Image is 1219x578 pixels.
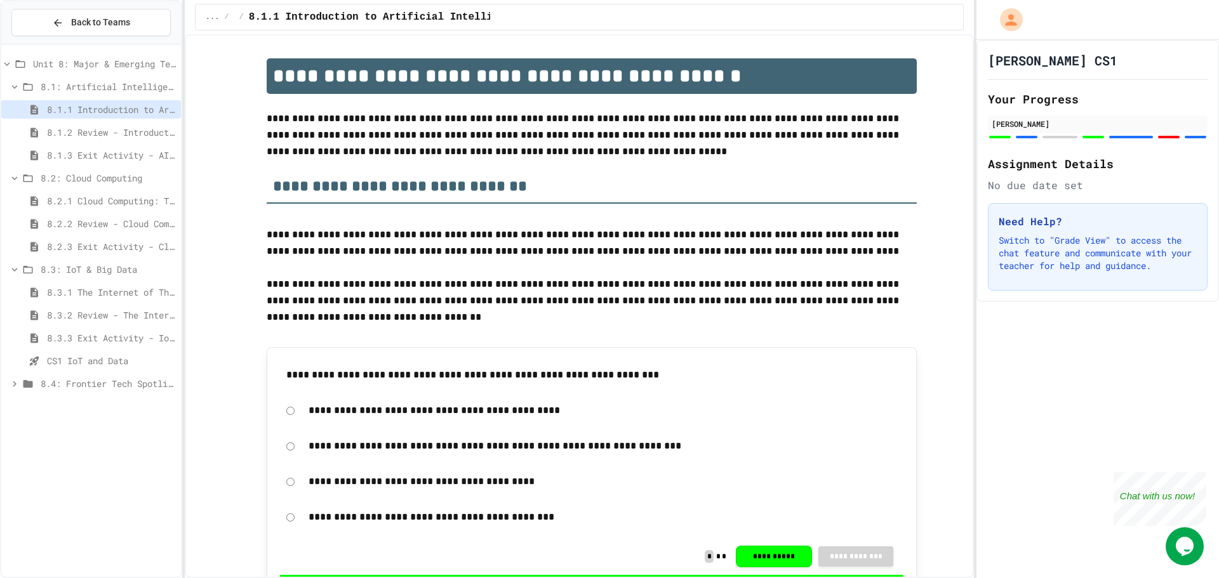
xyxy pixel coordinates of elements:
h2: Assignment Details [988,155,1208,173]
span: 8.3.1 The Internet of Things and Big Data: Our Connected Digital World [47,286,176,299]
iframe: chat widget [1114,472,1206,526]
span: / [239,12,244,22]
span: 8.2: Cloud Computing [41,171,176,185]
span: 8.3.2 Review - The Internet of Things and Big Data [47,308,176,322]
span: ... [206,12,220,22]
div: [PERSON_NAME] [992,118,1204,129]
span: CS1 IoT and Data [47,354,176,367]
div: No due date set [988,178,1208,193]
div: My Account [987,5,1026,34]
h3: Need Help? [999,214,1197,229]
span: 8.1: Artificial Intelligence Basics [41,80,176,93]
span: 8.4: Frontier Tech Spotlight [41,377,176,390]
h2: Your Progress [988,90,1208,108]
span: 8.3: IoT & Big Data [41,263,176,276]
span: 8.1.3 Exit Activity - AI Detective [47,148,176,162]
h1: [PERSON_NAME] CS1 [988,51,1117,69]
span: Unit 8: Major & Emerging Technologies [33,57,176,70]
span: 8.2.2 Review - Cloud Computing [47,217,176,230]
button: Back to Teams [11,9,171,36]
span: 8.1.1 Introduction to Artificial Intelligence [47,103,176,116]
span: 8.3.3 Exit Activity - IoT Data Detective Challenge [47,331,176,345]
span: 8.2.1 Cloud Computing: Transforming the Digital World [47,194,176,207]
span: 8.1.2 Review - Introduction to Artificial Intelligence [47,126,176,139]
span: 8.1.1 Introduction to Artificial Intelligence [249,10,523,25]
span: Back to Teams [71,16,130,29]
span: / [224,12,229,22]
iframe: chat widget [1166,527,1206,565]
p: Switch to "Grade View" to access the chat feature and communicate with your teacher for help and ... [999,234,1197,272]
span: 8.2.3 Exit Activity - Cloud Service Detective [47,240,176,253]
